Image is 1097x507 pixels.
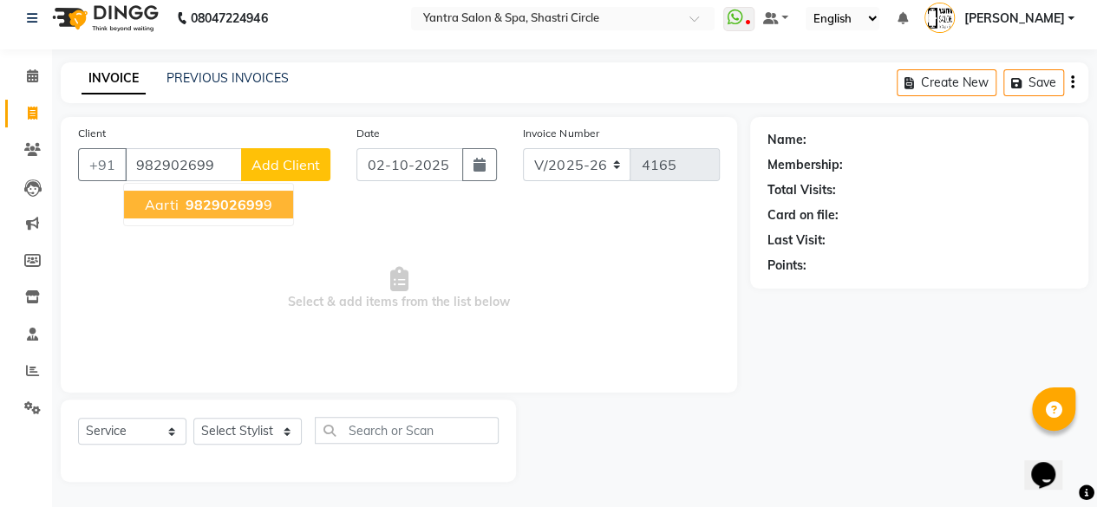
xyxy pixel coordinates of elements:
[767,231,826,250] div: Last Visit:
[897,69,996,96] button: Create New
[167,70,289,86] a: PREVIOUS INVOICES
[78,148,127,181] button: +91
[78,202,720,375] span: Select & add items from the list below
[315,417,499,444] input: Search or Scan
[125,148,242,181] input: Search by Name/Mobile/Email/Code
[963,10,1064,28] span: [PERSON_NAME]
[924,3,955,33] img: Arvind
[251,156,320,173] span: Add Client
[1024,438,1080,490] iframe: chat widget
[78,126,106,141] label: Client
[182,196,272,213] ngb-highlight: 9
[356,126,380,141] label: Date
[82,63,146,94] a: INVOICE
[767,181,836,199] div: Total Visits:
[241,148,330,181] button: Add Client
[767,156,843,174] div: Membership:
[186,196,264,213] span: 982902699
[1003,69,1064,96] button: Save
[523,126,598,141] label: Invoice Number
[767,131,806,149] div: Name:
[145,196,179,213] span: Aarti
[767,206,839,224] div: Card on file:
[767,257,806,275] div: Points:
